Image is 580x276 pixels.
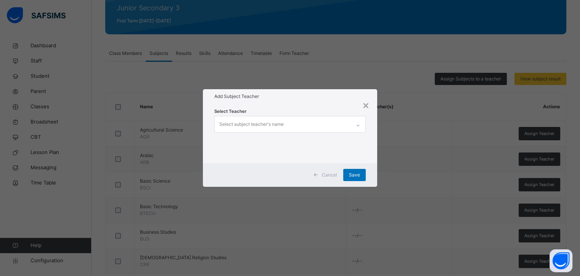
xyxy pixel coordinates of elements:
span: Cancel [322,172,337,178]
span: Save [349,172,360,178]
button: Open asap [549,249,572,272]
span: Select Teacher [214,108,247,115]
div: Select subject teacher's name [219,117,284,132]
div: × [362,97,370,113]
h1: Add Subject Teacher [214,93,365,100]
